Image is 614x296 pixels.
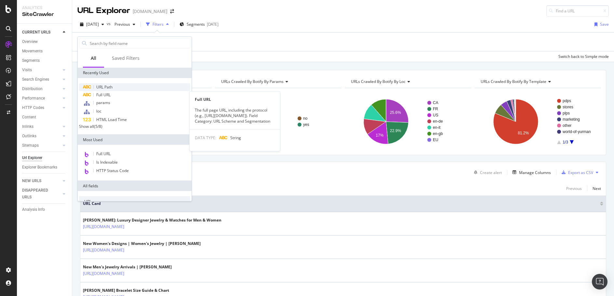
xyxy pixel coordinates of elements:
[22,104,44,111] div: HTTP Codes
[96,117,127,122] span: HTML Load Time
[510,168,551,176] button: Manage Columns
[22,123,33,130] div: Inlinks
[78,68,192,78] div: Recently Used
[563,123,571,128] text: other
[220,76,336,87] h4: URLs Crawled By Botify By params
[153,21,164,27] div: Filters
[556,51,609,62] button: Switch back to Simple mode
[22,142,39,149] div: Sitemaps
[112,21,130,27] span: Previous
[474,93,601,150] svg: A chart.
[558,54,609,59] div: Switch back to Simple mode
[563,105,573,109] text: stores
[350,76,465,87] h4: URLs Crawled By Botify By loc
[22,178,61,184] a: NEW URLS
[481,79,546,84] span: URLs Crawled By Botify By template
[91,55,96,61] div: All
[433,113,438,117] text: US
[190,97,280,102] div: Full URL
[22,206,45,213] div: Analysis Info
[22,155,67,161] a: Url Explorer
[566,184,582,192] button: Previous
[89,38,190,48] input: Search by field name
[83,241,201,247] div: New Women's Designs | Women's Jewelry | [PERSON_NAME]
[22,57,40,64] div: Segments
[195,135,216,141] span: DATA TYPE:
[83,223,124,230] a: [URL][DOMAIN_NAME]
[22,67,61,74] a: Visits
[433,138,438,142] text: EU
[86,21,99,27] span: 2025 Sep. 28th
[22,38,38,45] div: Overview
[433,131,443,136] text: en-gb
[22,11,67,18] div: SiteCrawler
[78,181,192,191] div: All fields
[187,21,205,27] span: Segments
[83,217,221,223] div: [PERSON_NAME]: Luxury Designer Jewelry & Watches for Men & Women
[592,274,607,289] div: Open Intercom Messenger
[22,86,43,92] div: Distribution
[376,133,383,138] text: 17%
[83,264,172,270] div: New Men's Jewelry Arrivals | [PERSON_NAME]
[190,107,280,124] div: The full page URL, including the protocol (e.g., [URL][DOMAIN_NAME]). Field Category: URL Scheme ...
[479,76,595,87] h4: URLs Crawled By Botify By template
[22,123,61,130] a: Inlinks
[480,170,502,175] div: Create alert
[433,107,438,111] text: FR
[83,288,169,293] div: [PERSON_NAME] Bracelet Size Guide & Chart
[303,116,308,121] text: no
[22,104,61,111] a: HTTP Codes
[170,9,174,14] div: arrow-right-arrow-left
[22,29,61,36] a: CURRENT URLS
[22,38,67,45] a: Overview
[600,21,609,27] div: Save
[22,5,67,11] div: Analytics
[221,79,284,84] span: URLs Crawled By Botify By params
[22,164,57,171] div: Explorer Bookmarks
[96,168,129,173] span: HTTP Status Code
[79,124,94,129] div: Show all
[390,110,401,115] text: 25.6%
[22,76,49,83] div: Search Engines
[22,187,55,201] div: DISAPPEARED URLS
[518,131,529,135] text: 81.2%
[22,29,50,36] div: CURRENT URLS
[22,164,67,171] a: Explorer Bookmarks
[22,95,45,102] div: Performance
[22,48,43,55] div: Movements
[96,108,101,114] span: loc
[592,19,609,30] button: Save
[563,99,571,103] text: pdps
[22,67,32,74] div: Visits
[593,186,601,191] div: Next
[22,86,61,92] a: Distribution
[96,84,113,90] span: URL Path
[96,92,111,98] span: Full URL
[83,247,124,253] a: [URL][DOMAIN_NAME]
[593,184,601,192] button: Next
[22,57,67,64] a: Segments
[22,133,61,140] a: Outlinks
[22,76,61,83] a: Search Engines
[433,125,441,130] text: en-it
[78,134,192,145] div: Most Used
[133,8,167,15] div: [DOMAIN_NAME]
[22,206,67,213] a: Analysis Info
[207,21,219,27] div: [DATE]
[563,111,570,115] text: plps
[22,95,61,102] a: Performance
[562,129,591,134] text: world-of-yurman
[563,140,568,144] text: 1/3
[96,159,118,165] span: Is Indexable
[568,170,593,175] div: Export as CSV
[77,19,107,30] button: [DATE]
[303,122,309,127] text: yes
[96,100,110,105] span: params
[566,186,582,191] div: Previous
[22,114,36,121] div: Content
[22,114,67,121] a: Content
[143,19,171,30] button: Filters
[177,19,221,30] button: Segments[DATE]
[559,167,593,178] button: Export as CSV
